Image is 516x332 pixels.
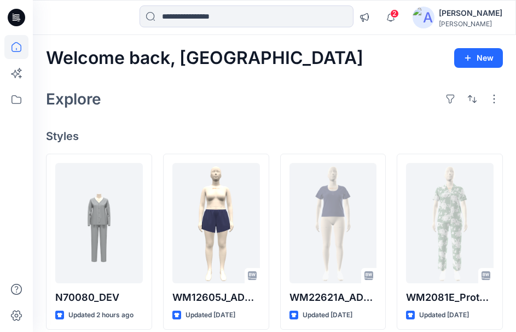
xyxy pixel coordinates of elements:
[46,48,363,68] h2: Welcome back, [GEOGRAPHIC_DATA]
[46,130,503,143] h4: Styles
[68,310,134,321] p: Updated 2 hours ago
[55,163,143,283] a: N70080_DEV
[439,20,502,28] div: [PERSON_NAME]
[406,290,494,305] p: WM2081E_Proto comment applied pattern_Colorway_REV11
[185,310,235,321] p: Updated [DATE]
[439,7,502,20] div: [PERSON_NAME]
[406,163,494,283] a: WM2081E_Proto comment applied pattern_Colorway_REV11
[172,163,260,283] a: WM12605J_ADM_POINTELLE SHORT_COLORWAY_REV5
[303,310,352,321] p: Updated [DATE]
[390,9,399,18] span: 2
[419,310,469,321] p: Updated [DATE]
[454,48,503,68] button: New
[289,163,377,283] a: WM22621A_ADM_POINTELLE HENLEY TEE_COLORWAY_REV5L
[289,290,377,305] p: WM22621A_ADM_POINTELLE HENLEY TEE_COLORWAY_REV5L
[413,7,434,28] img: avatar
[46,90,101,108] h2: Explore
[172,290,260,305] p: WM12605J_ADM_POINTELLE SHORT_COLORWAY_REV5
[55,290,143,305] p: N70080_DEV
